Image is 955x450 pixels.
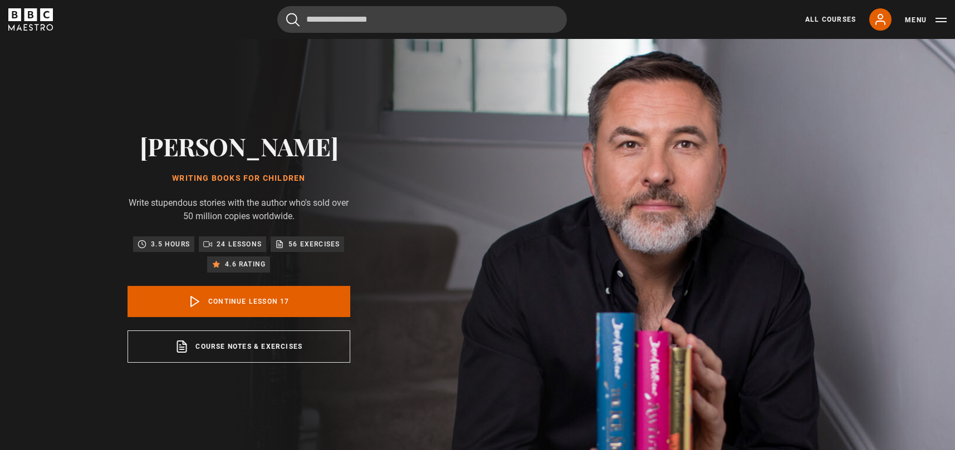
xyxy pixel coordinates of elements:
[805,14,856,24] a: All Courses
[277,6,567,33] input: Search
[8,8,53,31] svg: BBC Maestro
[151,239,190,250] p: 3.5 hours
[286,13,300,27] button: Submit the search query
[905,14,947,26] button: Toggle navigation
[128,286,350,317] a: Continue lesson 17
[225,259,266,270] p: 4.6 rating
[288,239,340,250] p: 56 exercises
[128,196,350,223] p: Write stupendous stories with the author who's sold over 50 million copies worldwide.
[217,239,262,250] p: 24 lessons
[128,174,350,183] h1: Writing Books for Children
[128,132,350,160] h2: [PERSON_NAME]
[128,330,350,363] a: Course notes & exercises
